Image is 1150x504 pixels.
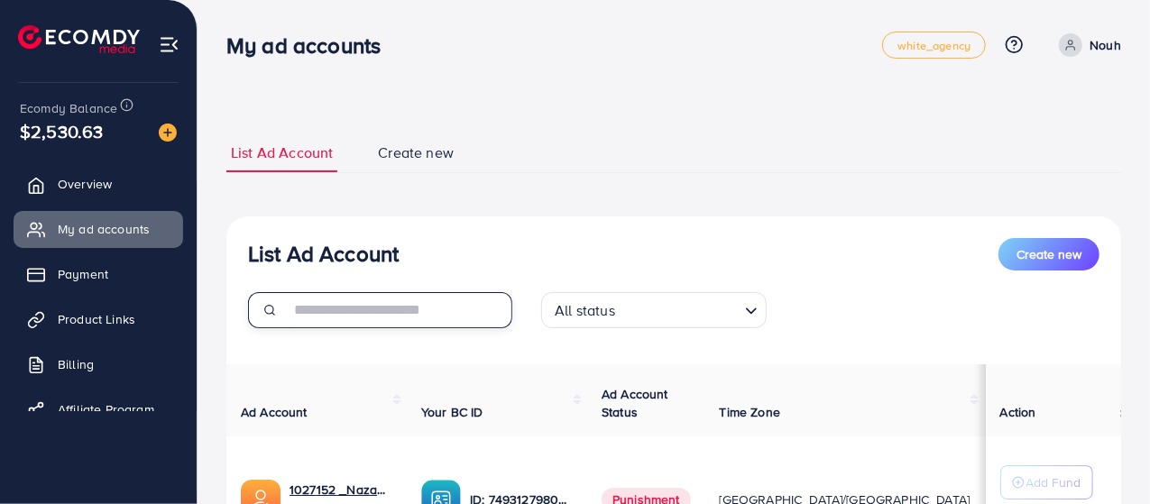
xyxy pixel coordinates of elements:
[1026,472,1081,493] p: Add Fund
[541,292,767,328] div: Search for option
[14,346,183,382] a: Billing
[14,301,183,337] a: Product Links
[621,294,738,324] input: Search for option
[58,400,154,418] span: Affiliate Program
[58,310,135,328] span: Product Links
[20,118,103,144] span: $2,530.63
[58,355,94,373] span: Billing
[998,238,1099,270] button: Create new
[1052,33,1121,57] a: Nouh
[159,124,177,142] img: image
[58,220,150,238] span: My ad accounts
[1090,34,1121,56] p: Nouh
[14,391,183,427] a: Affiliate Program
[248,241,399,267] h3: List Ad Account
[378,142,454,163] span: Create new
[1000,465,1093,499] button: Add Fund
[897,40,971,51] span: white_agency
[20,99,117,117] span: Ecomdy Balance
[241,403,308,421] span: Ad Account
[1000,403,1036,421] span: Action
[421,403,483,421] span: Your BC ID
[58,265,108,283] span: Payment
[14,211,183,247] a: My ad accounts
[226,32,395,59] h3: My ad accounts
[1073,423,1136,490] iframe: Chat
[551,298,619,324] span: All status
[159,34,179,55] img: menu
[720,403,780,421] span: Time Zone
[14,166,183,202] a: Overview
[602,385,668,421] span: Ad Account Status
[290,481,392,499] a: 1027152 _Nazaagency_019
[882,32,986,59] a: white_agency
[231,142,333,163] span: List Ad Account
[18,25,140,53] img: logo
[14,256,183,292] a: Payment
[1017,245,1081,263] span: Create new
[58,175,112,193] span: Overview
